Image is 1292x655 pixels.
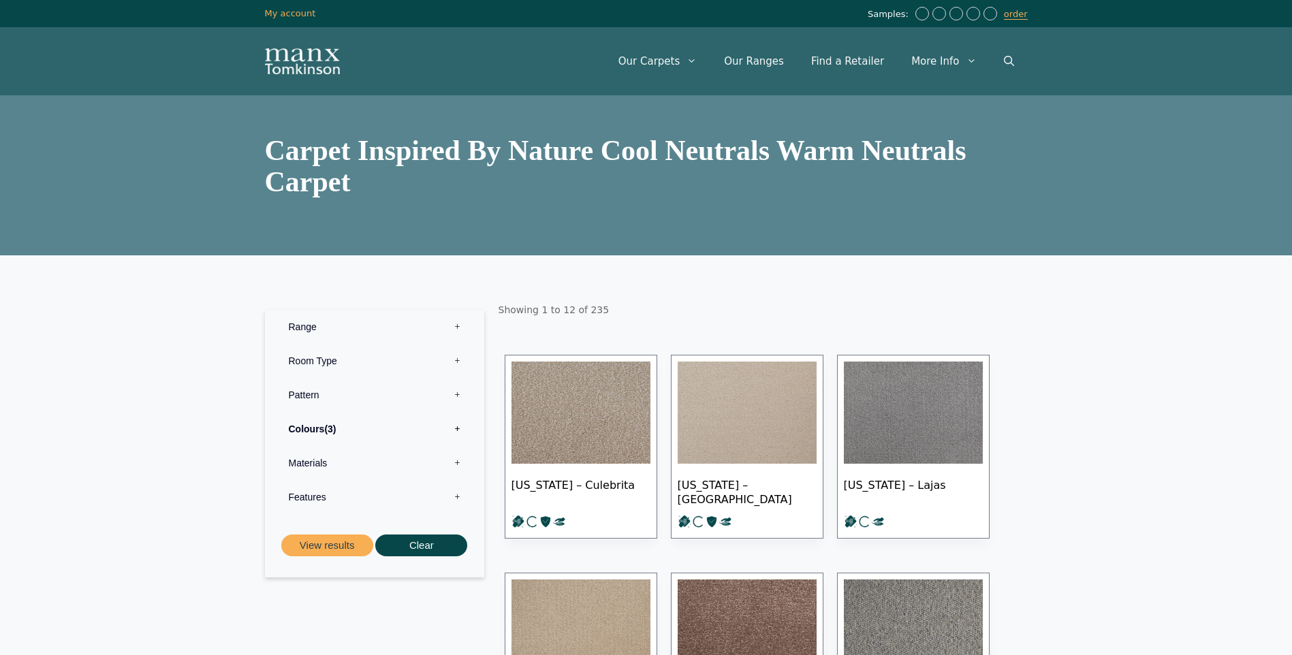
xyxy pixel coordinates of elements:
[498,296,1025,323] p: Showing 1 to 12 of 235
[375,534,467,557] button: Clear
[275,378,474,412] label: Pattern
[990,41,1028,82] a: Open Search Bar
[324,424,336,434] span: 3
[605,41,1028,82] nav: Primary
[671,355,823,539] a: [US_STATE] – [GEOGRAPHIC_DATA]
[844,467,983,515] span: [US_STATE] – Lajas
[265,8,316,18] a: My account
[511,467,650,515] span: [US_STATE] – Culebrita
[265,48,340,74] img: Manx Tomkinson
[265,135,966,166] span: carpet inspired by nature cool neutrals warm neutrals
[798,41,898,82] a: Find a Retailer
[281,534,373,557] button: View results
[275,412,474,446] label: Colours
[710,41,798,82] a: Our Ranges
[605,41,711,82] a: Our Carpets
[678,467,817,515] span: [US_STATE] – [GEOGRAPHIC_DATA]
[275,480,474,514] label: Features
[275,310,474,344] label: Range
[265,135,1028,197] h1: carpet
[868,9,912,20] span: Samples:
[275,446,474,480] label: Materials
[1004,9,1028,20] a: order
[837,355,990,539] a: [US_STATE] – Lajas
[275,344,474,378] label: Room Type
[505,355,657,539] a: [US_STATE] – Culebrita
[898,41,990,82] a: More Info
